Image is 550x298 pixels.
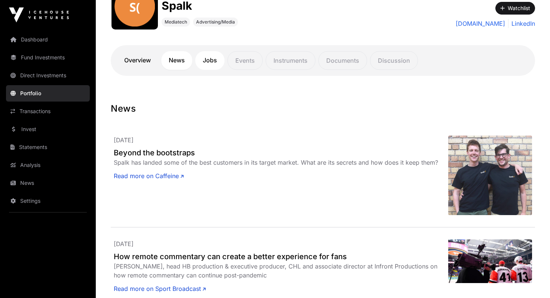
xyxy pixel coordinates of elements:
[114,148,448,158] a: Beyond the bootstraps
[114,251,448,262] a: How remote commentary can create a better experience for fans
[508,19,535,28] a: LinkedIn
[318,51,367,70] p: Documents
[165,19,187,25] span: Mediatech
[6,121,90,137] a: Invest
[111,103,535,115] h1: News
[117,51,158,70] a: Overview
[6,175,90,191] a: News
[114,158,448,167] div: Spalk has landed some of the best customers in its target market. What are its secrets and how do...
[6,103,90,119] a: Transactions
[196,19,235,25] span: Advertising/Media
[6,67,90,84] a: Direct Investments
[6,31,90,48] a: Dashboard
[161,51,192,70] a: News
[370,51,418,70] p: Discussion
[6,193,90,209] a: Settings
[448,136,532,215] img: 66302a78fdd2c441dc2cbdbb_Spalk-cofounders.jpg
[117,51,529,70] nav: Tabs
[9,7,69,22] img: Icehouse Ventures Logo
[6,139,90,155] a: Statements
[195,51,224,70] a: Jobs
[6,85,90,102] a: Portfolio
[227,51,263,70] p: Events
[114,262,448,280] div: [PERSON_NAME], head HB production & executive producer, CHL and associate director at Infront Pro...
[456,19,505,28] a: [DOMAIN_NAME]
[6,157,90,173] a: Analysis
[114,239,448,248] p: [DATE]
[513,262,550,298] iframe: Chat Widget
[114,284,206,293] a: Read more on Sport Broadcast
[114,136,448,145] p: [DATE]
[448,239,532,283] img: 1356530__mg15215_415760.jpg
[6,49,90,66] a: Fund Investments
[114,171,184,180] a: Read more on Caffeine
[266,51,315,70] p: Instruments
[495,2,535,15] button: Watchlist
